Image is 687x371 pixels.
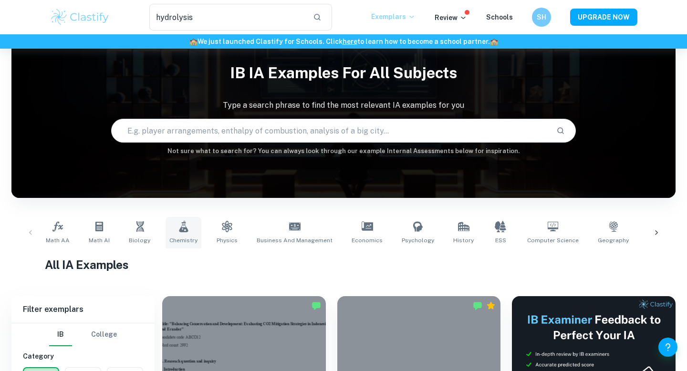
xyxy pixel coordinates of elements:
[11,58,676,88] h1: IB IA examples for all subjects
[486,13,513,21] a: Schools
[169,236,198,245] span: Chemistry
[495,236,506,245] span: ESS
[570,9,637,26] button: UPGRADE NOW
[598,236,629,245] span: Geography
[402,236,434,245] span: Psychology
[453,236,474,245] span: History
[312,301,321,310] img: Marked
[552,123,569,139] button: Search
[23,351,143,361] h6: Category
[532,8,551,27] button: SH
[91,323,117,346] button: College
[473,301,482,310] img: Marked
[129,236,150,245] span: Biology
[2,36,685,47] h6: We just launched Clastify for Schools. Click to learn how to become a school partner.
[658,338,677,357] button: Help and Feedback
[486,301,496,310] div: Premium
[217,236,238,245] span: Physics
[11,296,155,323] h6: Filter exemplars
[11,100,676,111] p: Type a search phrase to find the most relevant IA examples for you
[536,12,547,22] h6: SH
[343,38,357,45] a: here
[112,117,549,144] input: E.g. player arrangements, enthalpy of combustion, analysis of a big city...
[371,11,416,22] p: Exemplars
[435,12,467,23] p: Review
[257,236,333,245] span: Business and Management
[49,323,72,346] button: IB
[46,236,70,245] span: Math AA
[45,256,643,273] h1: All IA Examples
[189,38,198,45] span: 🏫
[352,236,383,245] span: Economics
[149,4,305,31] input: Search for any exemplars...
[11,146,676,156] h6: Not sure what to search for? You can always look through our example Internal Assessments below f...
[490,38,498,45] span: 🏫
[527,236,579,245] span: Computer Science
[49,323,117,346] div: Filter type choice
[50,8,110,27] img: Clastify logo
[89,236,110,245] span: Math AI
